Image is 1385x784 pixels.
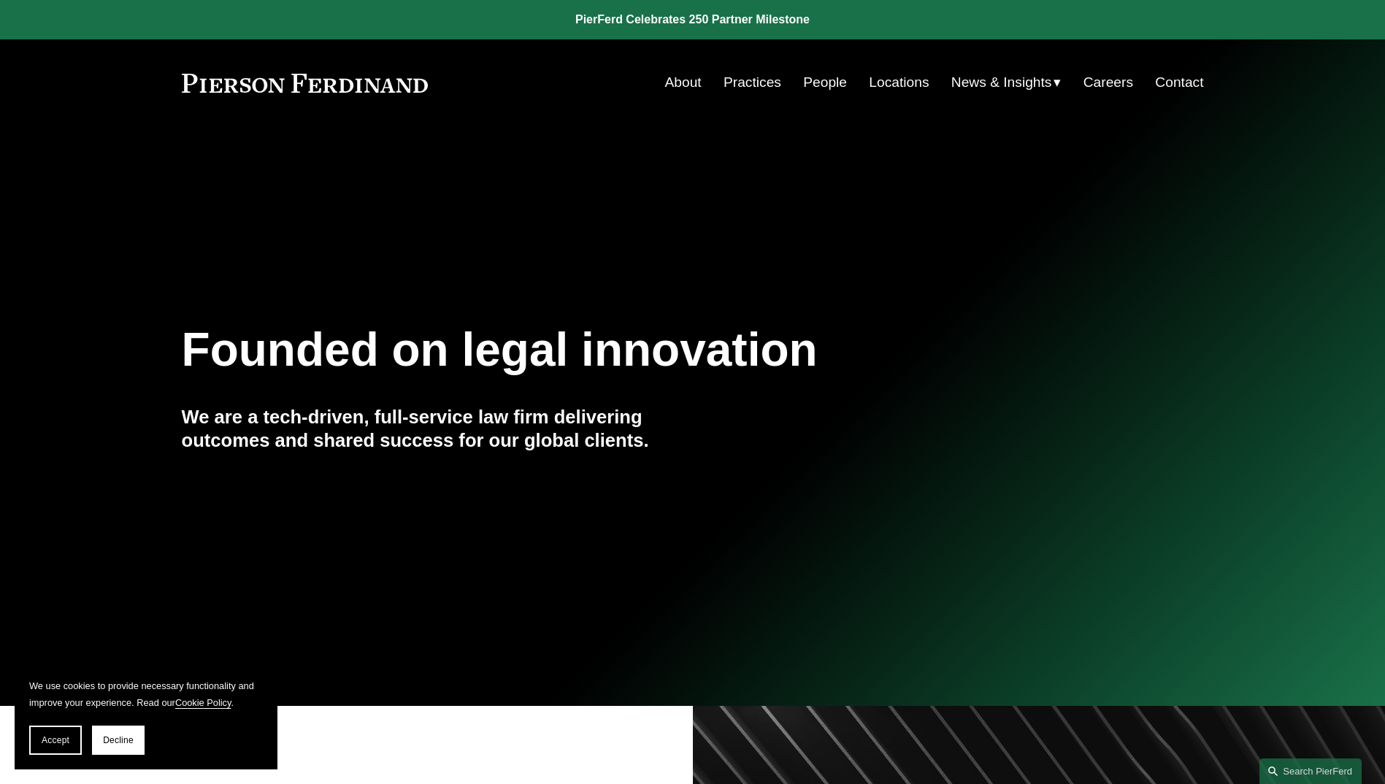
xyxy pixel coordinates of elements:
[182,405,693,453] h4: We are a tech-driven, full-service law firm delivering outcomes and shared success for our global...
[1083,69,1133,96] a: Careers
[103,735,134,745] span: Decline
[1155,69,1203,96] a: Contact
[803,69,847,96] a: People
[724,69,781,96] a: Practices
[951,70,1052,96] span: News & Insights
[42,735,69,745] span: Accept
[182,323,1034,377] h1: Founded on legal innovation
[29,677,263,711] p: We use cookies to provide necessary functionality and improve your experience. Read our .
[1259,758,1362,784] a: Search this site
[92,726,145,755] button: Decline
[951,69,1062,96] a: folder dropdown
[869,69,929,96] a: Locations
[15,663,277,769] section: Cookie banner
[665,69,702,96] a: About
[29,726,82,755] button: Accept
[175,697,231,708] a: Cookie Policy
